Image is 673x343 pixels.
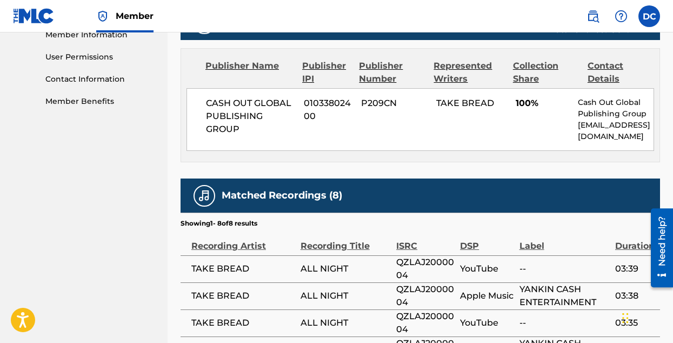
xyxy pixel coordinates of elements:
[96,10,109,23] img: Top Rightsholder
[513,60,579,85] div: Collection Share
[396,310,455,336] span: QZLAJ2000004
[222,189,342,202] h5: Matched Recordings (8)
[396,283,455,309] span: QZLAJ2000004
[436,98,494,108] span: TAKE BREAD
[301,316,391,329] span: ALL NIGHT
[434,60,504,85] div: Represented Writers
[396,228,455,253] div: ISRC
[181,219,257,228] p: Showing 1 - 8 of 8 results
[519,283,610,309] span: YANKIN CASH ENTERTAINMENT
[45,74,155,85] a: Contact Information
[622,302,629,334] div: Drag
[610,5,632,27] div: Help
[460,262,514,275] span: YouTube
[519,228,610,253] div: Label
[191,228,295,253] div: Recording Artist
[607,24,630,35] span: 100 %
[45,29,155,41] a: Member Information
[460,228,514,253] div: DSP
[638,5,660,27] div: User Menu
[460,316,514,329] span: YouTube
[45,96,155,107] a: Member Benefits
[191,289,295,302] span: TAKE BREAD
[516,97,569,110] span: 100%
[302,60,351,85] div: Publisher IPI
[116,10,154,22] span: Member
[587,10,599,23] img: search
[615,316,655,329] span: 03:35
[578,120,654,142] p: [EMAIL_ADDRESS][DOMAIN_NAME]
[578,97,654,120] p: Cash Out Global Publishing Group
[301,262,391,275] span: ALL NIGHT
[396,256,455,282] span: QZLAJ2000004
[615,262,655,275] span: 03:39
[45,51,155,63] a: User Permissions
[359,60,425,85] div: Publisher Number
[588,60,654,85] div: Contact Details
[191,262,295,275] span: TAKE BREAD
[615,289,655,302] span: 03:38
[519,316,610,329] span: --
[582,5,604,27] a: Public Search
[615,10,628,23] img: help
[205,60,294,85] div: Publisher Name
[460,289,514,302] span: Apple Music
[198,189,211,202] img: Matched Recordings
[361,97,428,110] span: P209CN
[643,205,673,292] iframe: Resource Center
[519,262,610,275] span: --
[615,228,655,253] div: Duration
[191,316,295,329] span: TAKE BREAD
[301,289,391,302] span: ALL NIGHT
[13,8,55,24] img: MLC Logo
[619,291,673,343] iframe: Chat Widget
[304,97,353,123] span: 01033802400
[206,97,296,136] span: CASH OUT GLOBAL PUBLISHING GROUP
[301,228,391,253] div: Recording Title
